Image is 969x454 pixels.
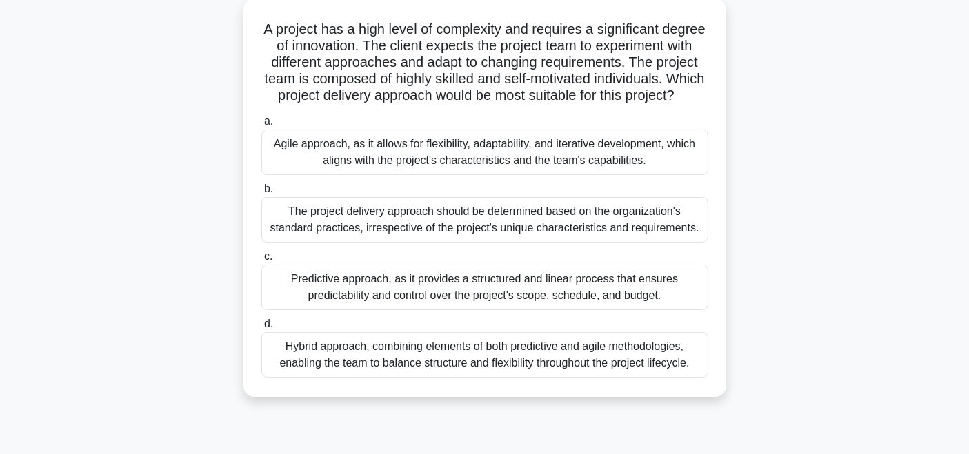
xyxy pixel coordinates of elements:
span: b. [264,183,273,194]
h5: A project has a high level of complexity and requires a significant degree of innovation. The cli... [260,21,710,105]
div: Agile approach, as it allows for flexibility, adaptability, and iterative development, which alig... [261,130,708,175]
div: Predictive approach, as it provides a structured and linear process that ensures predictability a... [261,265,708,310]
span: c. [264,250,272,262]
span: d. [264,318,273,329]
span: a. [264,115,273,127]
div: The project delivery approach should be determined based on the organization's standard practices... [261,197,708,243]
div: Hybrid approach, combining elements of both predictive and agile methodologies, enabling the team... [261,332,708,378]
